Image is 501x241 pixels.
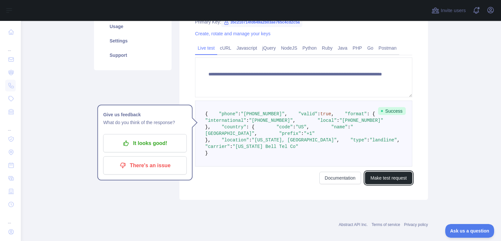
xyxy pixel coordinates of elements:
span: : [246,118,249,123]
span: "[GEOGRAPHIC_DATA]" [205,124,353,136]
div: ... [5,39,16,52]
a: Javascript [234,43,260,53]
span: , [293,118,296,123]
span: , [307,124,309,130]
span: , [285,111,287,117]
div: Primary Key: [195,19,412,25]
button: There's an issue [103,156,187,175]
span: : [238,111,241,117]
span: : [249,137,251,143]
span: "type" [350,137,367,143]
span: "[US_STATE] Bell Tel Co" [233,144,298,149]
a: Create, rotate and manage your keys [195,31,270,36]
span: true [320,111,331,117]
button: Invite users [430,5,467,16]
div: ... [5,212,16,225]
span: "[PHONE_NUMBER]" [340,118,383,123]
h1: Give us feedback [103,111,187,119]
span: : [230,144,233,149]
a: NodeJS [278,43,300,53]
span: "phone" [219,111,238,117]
span: "format" [345,111,367,117]
span: }, [205,137,211,143]
a: Terms of service [372,222,400,227]
span: : { [246,124,254,130]
span: "landline" [370,137,397,143]
span: "US" [296,124,307,130]
span: , [254,131,257,136]
span: "[PHONE_NUMBER]" [241,111,284,117]
button: Make test request [365,172,412,184]
span: : [367,137,370,143]
a: Documentation [319,172,361,184]
a: Support [102,48,164,62]
span: : [301,131,304,136]
span: }, [205,124,211,130]
span: , [397,137,400,143]
p: There's an issue [108,160,182,171]
span: Invite users [441,7,466,14]
iframe: Toggle Customer Support [445,224,494,238]
a: jQuery [260,43,278,53]
a: Postman [376,43,399,53]
span: : [337,118,339,123]
span: , [331,111,334,117]
p: What do you think of the response? [103,119,187,126]
button: It looks good! [103,134,187,153]
span: "carrier" [205,144,230,149]
span: "country" [221,124,246,130]
a: Ruby [319,43,335,53]
span: "name" [331,124,348,130]
a: Python [300,43,319,53]
span: : [317,111,320,117]
a: PHP [350,43,365,53]
p: It looks good! [108,138,182,149]
a: Abstract API Inc. [339,222,368,227]
span: "international" [205,118,246,123]
span: "[PHONE_NUMBER]" [249,118,293,123]
a: Usage [102,19,164,34]
span: "valid" [298,111,318,117]
span: : [348,124,350,130]
span: "prefix" [279,131,301,136]
span: Success [378,107,406,115]
a: Live test [195,43,217,53]
span: { [205,111,208,117]
span: 35c210714fd649a2b03ae765c4cd2c5a [221,17,302,27]
span: : { [367,111,375,117]
span: "+1" [304,131,315,136]
span: , [337,137,339,143]
span: "code" [276,124,293,130]
span: } [205,151,208,156]
a: Settings [102,34,164,48]
span: "local" [317,118,337,123]
div: ... [5,119,16,132]
span: "[US_STATE], [GEOGRAPHIC_DATA]" [252,137,337,143]
span: "location" [221,137,249,143]
a: Java [335,43,350,53]
span: : [293,124,296,130]
a: Go [365,43,376,53]
a: cURL [217,43,234,53]
a: Privacy policy [404,222,428,227]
